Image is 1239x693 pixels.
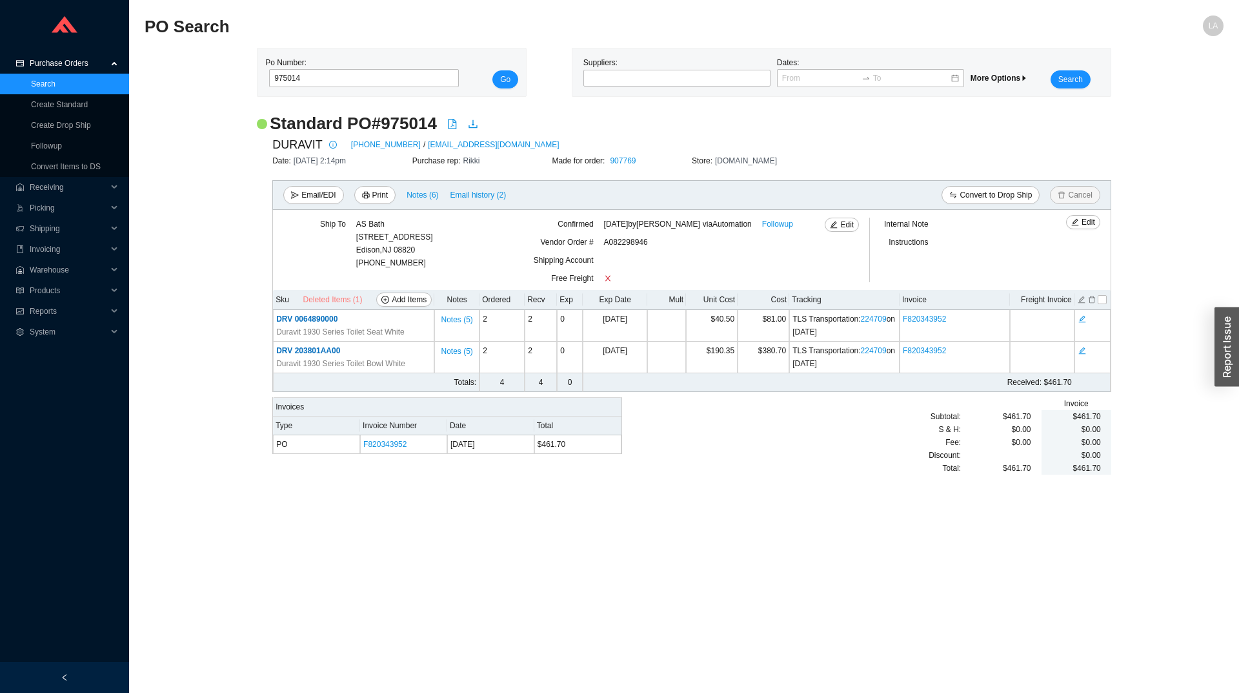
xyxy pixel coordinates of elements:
button: Deleted Items (1) [302,293,363,307]
span: $0.00 [1011,436,1031,449]
a: download [468,119,478,132]
div: $461.70 [961,462,1031,475]
th: Freight Invoice [1010,290,1074,310]
span: Store: [692,156,715,165]
span: edit [830,221,838,230]
span: close [604,274,612,282]
span: send [291,191,299,200]
span: to [861,74,871,83]
span: Go [500,73,510,86]
div: AS Bath [STREET_ADDRESS] Edison , NJ 08820 [356,218,433,256]
span: Notes ( 5 ) [441,313,472,326]
span: Edit [1082,216,1095,229]
button: edit [1078,345,1087,354]
a: 224709 [861,315,887,324]
div: Suppliers: [580,56,774,88]
th: Cost [738,290,789,310]
td: $40.50 [686,310,738,342]
button: deleteCancel [1050,186,1100,204]
span: Shipping [30,218,107,239]
span: Purchase rep: [412,156,463,165]
th: Exp [557,290,583,310]
th: Date [447,417,534,435]
th: Recv [525,290,557,310]
span: plus-circle [381,296,389,305]
span: $0.00 [1082,438,1101,447]
span: LA [1209,16,1218,36]
a: F820343952 [903,346,946,355]
th: Invoice Number [360,417,447,435]
a: Convert Items to DS [31,162,101,171]
div: $461.70 [961,410,1031,423]
span: TLS Transportation : on [DATE] [792,315,895,336]
span: 2 [528,315,532,324]
a: 907769 [610,156,636,165]
div: Sku [276,293,432,307]
td: $81.00 [738,310,789,342]
td: 0 [557,342,583,373]
td: [DATE] [583,310,647,342]
td: 4 [525,373,557,392]
span: setting [15,328,25,336]
div: Po Number: [265,56,455,88]
span: Print [372,189,388,202]
button: Notes (5) [440,313,473,322]
a: Create Standard [31,100,88,109]
button: swapConvert to Drop Ship [942,186,1040,204]
span: info-circle [326,141,340,149]
span: swap [949,191,957,200]
th: Ordered [479,290,525,310]
button: delete [1087,294,1096,303]
a: [PHONE_NUMBER] [351,138,421,151]
span: Search [1058,73,1083,86]
th: Invoice [900,290,1010,310]
span: DURAVIT [272,135,323,154]
span: Received: [1007,378,1042,387]
div: $461.70 [1052,410,1101,423]
span: TLS Transportation : on [DATE] [792,346,895,368]
span: Email history (2) [450,189,507,202]
span: Email/EDI [301,189,336,202]
div: Invoices [273,397,621,417]
button: edit [1077,294,1086,303]
button: printerPrint [354,186,396,204]
button: editEdit [1066,215,1100,229]
input: To [873,72,950,85]
th: Exp Date [583,290,647,310]
td: 2 [479,342,525,373]
button: info-circle [323,136,341,154]
td: $461.70 [534,435,621,454]
span: Edit [840,218,854,231]
span: Date: [272,156,294,165]
span: Made for order: [552,156,607,165]
th: Unit Cost [686,290,738,310]
span: Purchase Orders [30,53,107,74]
span: [DATE] 2:14pm [294,156,346,165]
span: Convert to Drop Ship [960,189,1032,202]
th: Type [273,417,360,435]
span: Products [30,280,107,301]
span: Receiving [30,177,107,198]
span: via Automation [703,220,752,229]
span: Invoice [1064,397,1089,410]
span: Confirmed [558,220,593,229]
td: 2 [479,310,525,342]
td: 0 [557,310,583,342]
button: edit [1078,313,1087,322]
span: fund [15,307,25,315]
a: Create Drop Ship [31,121,91,130]
h2: PO Search [145,16,954,38]
span: / [423,138,425,151]
span: 2 [528,346,532,355]
span: caret-right [1020,74,1028,82]
div: A082298946 [604,236,836,254]
span: Rikki [463,156,480,165]
td: [DATE] [447,435,534,454]
span: Ship To [320,220,346,229]
span: Picking [30,198,107,218]
th: Total [534,417,621,435]
span: edit [1078,346,1086,355]
th: Notes [434,290,479,310]
span: Invoicing [30,239,107,260]
span: Deleted Items (1) [303,293,362,306]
